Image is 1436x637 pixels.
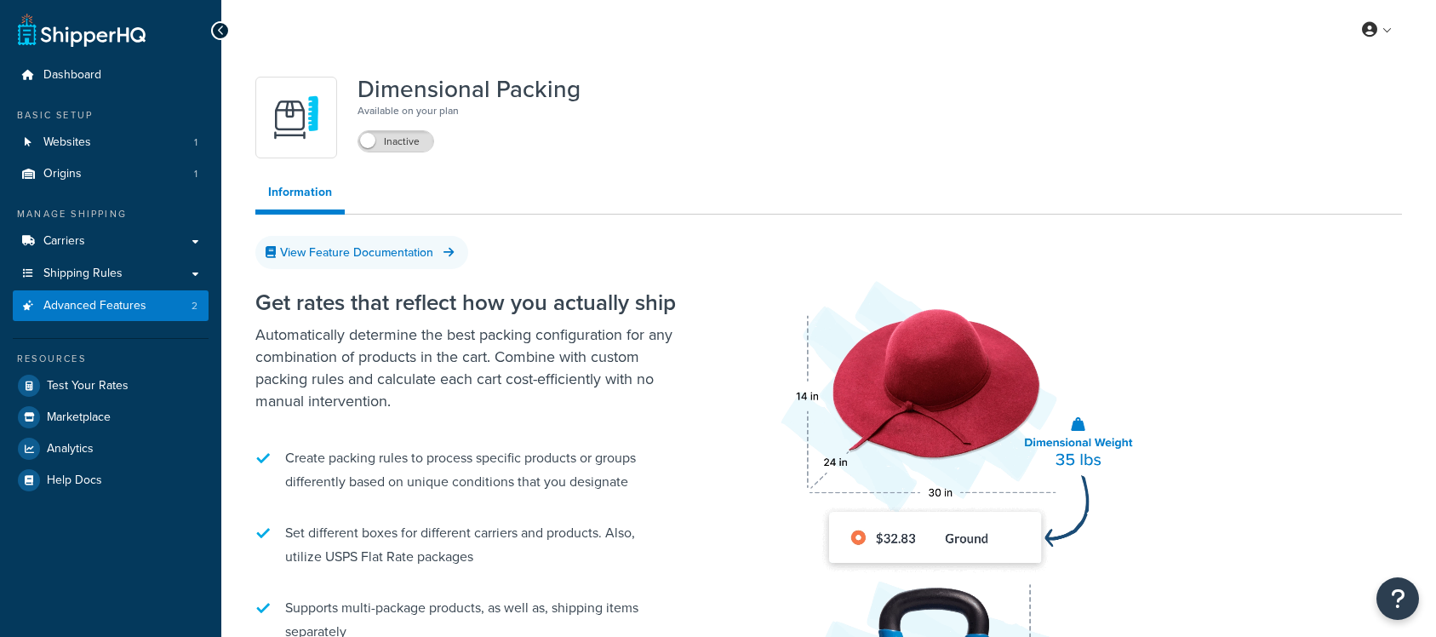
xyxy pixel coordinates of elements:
[194,135,197,150] span: 1
[13,370,209,401] a: Test Your Rates
[266,88,326,147] img: DTVBYsAAAAAASUVORK5CYII=
[43,167,82,181] span: Origins
[13,290,209,322] li: Advanced Features
[13,158,209,190] a: Origins1
[43,135,91,150] span: Websites
[255,438,681,502] li: Create packing rules to process specific products or groups differently based on unique condition...
[13,465,209,496] a: Help Docs
[13,290,209,322] a: Advanced Features2
[43,234,85,249] span: Carriers
[13,433,209,464] a: Analytics
[358,77,581,102] h1: Dimensional Packing
[358,131,433,152] label: Inactive
[1376,577,1419,620] button: Open Resource Center
[255,236,468,269] a: View Feature Documentation
[47,442,94,456] span: Analytics
[13,108,209,123] div: Basic Setup
[194,167,197,181] span: 1
[47,379,129,393] span: Test Your Rates
[13,352,209,366] div: Resources
[13,158,209,190] li: Origins
[255,324,681,412] p: Automatically determine the best packing configuration for any combination of products in the car...
[255,290,681,315] h2: Get rates that reflect how you actually ship
[47,473,102,488] span: Help Docs
[43,267,123,281] span: Shipping Rules
[13,402,209,433] a: Marketplace
[13,207,209,221] div: Manage Shipping
[13,127,209,158] li: Websites
[13,226,209,257] a: Carriers
[13,258,209,290] a: Shipping Rules
[358,102,581,119] p: Available on your plan
[255,175,345,215] a: Information
[47,410,111,425] span: Marketplace
[255,513,681,577] li: Set different boxes for different carriers and products. Also, utilize USPS Flat Rate packages
[43,68,101,83] span: Dashboard
[13,127,209,158] a: Websites1
[192,299,197,313] span: 2
[13,60,209,91] a: Dashboard
[43,299,146,313] span: Advanced Features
